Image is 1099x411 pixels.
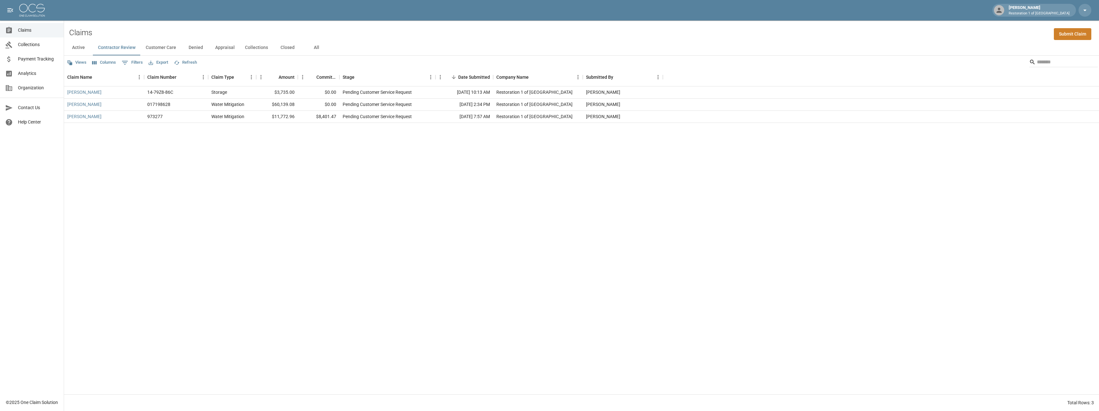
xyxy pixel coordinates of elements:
div: [PERSON_NAME] [1006,4,1072,16]
div: dynamic tabs [64,40,1099,55]
span: Collections [18,41,59,48]
div: $8,401.47 [298,111,339,123]
div: $60,139.08 [256,99,298,111]
button: Menu [653,72,663,82]
div: Committed Amount [316,68,336,86]
div: [DATE] 2:34 PM [436,99,493,111]
button: Sort [529,73,538,82]
button: Sort [307,73,316,82]
div: Total Rows: 3 [1067,399,1094,406]
h2: Claims [69,28,92,37]
div: Claim Name [67,68,92,86]
div: Search [1029,57,1098,68]
button: Collections [240,40,273,55]
button: Menu [256,72,266,82]
button: Active [64,40,93,55]
button: Menu [426,72,436,82]
div: Stage [343,68,354,86]
button: Sort [354,73,363,82]
div: Amanda Murry [586,113,620,120]
div: $11,772.96 [256,111,298,123]
button: Menu [436,72,445,82]
span: Help Center [18,119,59,125]
div: Date Submitted [458,68,490,86]
button: Sort [449,73,458,82]
span: Analytics [18,70,59,77]
div: Water Mitigation [211,113,244,120]
div: Restoration 1 of Evansville [496,101,573,108]
div: $0.00 [298,99,339,111]
button: Sort [234,73,243,82]
button: Denied [181,40,210,55]
button: Export [147,58,170,68]
div: Committed Amount [298,68,339,86]
div: Storage [211,89,227,95]
button: Appraisal [210,40,240,55]
div: Company Name [496,68,529,86]
div: 017198628 [147,101,170,108]
button: Menu [247,72,256,82]
div: 973277 [147,113,163,120]
button: Sort [270,73,279,82]
button: Closed [273,40,302,55]
div: $0.00 [298,86,339,99]
button: Contractor Review [93,40,141,55]
div: Amanda Murry [586,89,620,95]
button: Menu [134,72,144,82]
span: Organization [18,85,59,91]
div: Amanda Murry [586,101,620,108]
p: Restoration 1 of [GEOGRAPHIC_DATA] [1009,11,1070,16]
div: Water Mitigation [211,101,244,108]
button: Sort [176,73,185,82]
div: Amount [279,68,295,86]
div: [DATE] 10:13 AM [436,86,493,99]
div: Restoration 1 of Evansville [496,113,573,120]
div: Pending Customer Service Request [343,113,412,120]
button: Sort [92,73,101,82]
button: open drawer [4,4,17,17]
a: [PERSON_NAME] [67,101,102,108]
button: Views [65,58,88,68]
span: Contact Us [18,104,59,111]
a: Submit Claim [1054,28,1091,40]
button: Sort [613,73,622,82]
div: Stage [339,68,436,86]
div: Submitted By [586,68,613,86]
button: Menu [199,72,208,82]
div: © 2025 One Claim Solution [6,399,58,406]
button: Refresh [172,58,199,68]
a: [PERSON_NAME] [67,113,102,120]
button: Select columns [91,58,118,68]
div: Claim Number [144,68,208,86]
div: Restoration 1 of Evansville [496,89,573,95]
div: Amount [256,68,298,86]
button: Menu [573,72,583,82]
span: Payment Tracking [18,56,59,62]
span: Claims [18,27,59,34]
button: Show filters [120,58,144,68]
div: 14-79Z8-86C [147,89,173,95]
div: Pending Customer Service Request [343,89,412,95]
div: Company Name [493,68,583,86]
div: Submitted By [583,68,663,86]
div: Pending Customer Service Request [343,101,412,108]
div: Claim Type [208,68,256,86]
img: ocs-logo-white-transparent.png [19,4,45,17]
button: All [302,40,331,55]
div: $3,735.00 [256,86,298,99]
div: [DATE] 7:57 AM [436,111,493,123]
div: Date Submitted [436,68,493,86]
a: [PERSON_NAME] [67,89,102,95]
div: Claim Type [211,68,234,86]
div: Claim Number [147,68,176,86]
div: Claim Name [64,68,144,86]
button: Customer Care [141,40,181,55]
button: Menu [298,72,307,82]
